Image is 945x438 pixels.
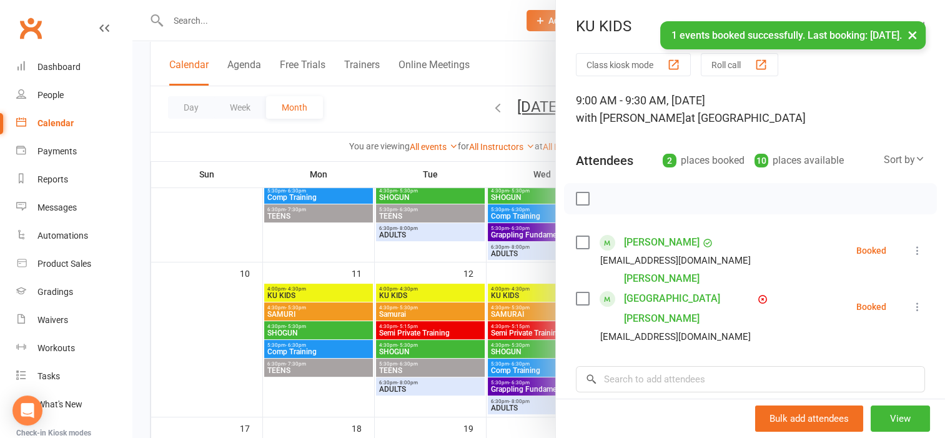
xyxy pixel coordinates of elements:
a: People [16,81,132,109]
input: Search to add attendees [576,366,925,392]
span: with [PERSON_NAME] [576,111,685,124]
a: Gradings [16,278,132,306]
div: [EMAIL_ADDRESS][DOMAIN_NAME] [600,252,751,269]
a: Tasks [16,362,132,391]
div: Reports [37,174,68,184]
div: Attendees [576,152,633,169]
div: Sort by [884,152,925,168]
a: Messages [16,194,132,222]
a: [PERSON_NAME] [624,232,700,252]
a: Reports [16,166,132,194]
div: Tasks [37,371,60,381]
div: Payments [37,146,77,156]
div: Gradings [37,287,73,297]
div: Booked [856,302,886,311]
button: Class kiosk mode [576,53,691,76]
a: Waivers [16,306,132,334]
a: Clubworx [15,12,46,44]
div: What's New [37,399,82,409]
div: Automations [37,231,88,241]
div: Messages [37,202,77,212]
div: People [37,90,64,100]
span: at [GEOGRAPHIC_DATA] [685,111,806,124]
div: KU KIDS [556,17,945,35]
div: Open Intercom Messenger [12,396,42,426]
div: 1 events booked successfully. Last booking: [DATE]. [660,21,926,49]
a: Calendar [16,109,132,137]
div: places available [755,152,844,169]
div: 9:00 AM - 9:30 AM, [DATE] [576,92,925,127]
div: Booked [856,246,886,255]
a: Dashboard [16,53,132,81]
div: Dashboard [37,62,81,72]
div: [EMAIL_ADDRESS][DOMAIN_NAME] [600,329,751,345]
button: × [901,21,924,48]
div: Product Sales [37,259,91,269]
a: [PERSON_NAME][GEOGRAPHIC_DATA][PERSON_NAME] [624,269,755,329]
div: Workouts [37,343,75,353]
a: Automations [16,222,132,250]
a: Workouts [16,334,132,362]
div: 2 [663,154,676,167]
a: Payments [16,137,132,166]
button: Roll call [701,53,778,76]
div: Calendar [37,118,74,128]
button: View [871,406,930,432]
button: Bulk add attendees [755,406,863,432]
div: Waivers [37,315,68,325]
div: places booked [663,152,745,169]
div: 10 [755,154,768,167]
a: What's New [16,391,132,419]
a: Product Sales [16,250,132,278]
